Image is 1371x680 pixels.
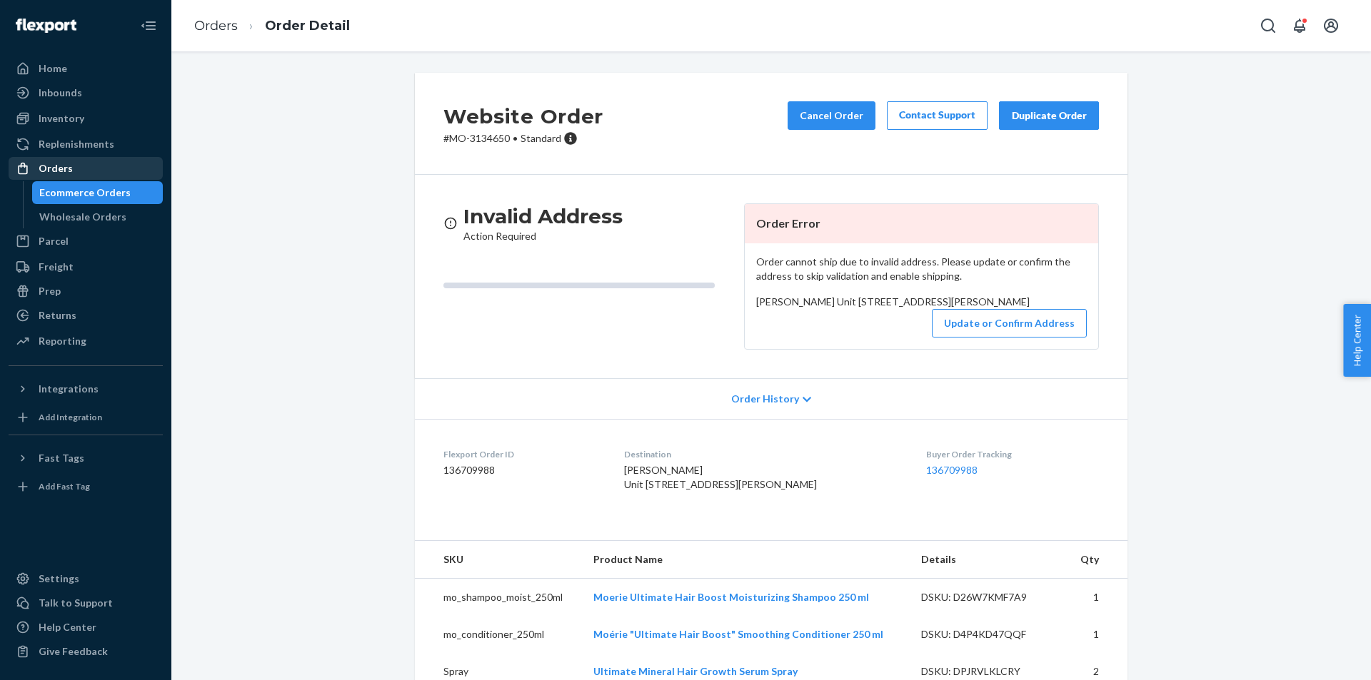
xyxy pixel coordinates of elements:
[910,541,1067,579] th: Details
[9,406,163,429] a: Add Integration
[39,61,67,76] div: Home
[593,665,798,677] a: Ultimate Mineral Hair Growth Serum Spray
[756,255,1087,283] p: Order cannot ship due to invalid address. Please update or confirm the address to skip validation...
[9,230,163,253] a: Parcel
[39,86,82,100] div: Inbounds
[39,186,131,200] div: Ecommerce Orders
[415,541,582,579] th: SKU
[443,448,601,460] dt: Flexport Order ID
[521,132,561,144] span: Standard
[39,334,86,348] div: Reporting
[887,101,988,130] a: Contact Support
[443,101,603,131] h2: Website Order
[39,480,90,492] div: Add Fast Tag
[513,132,518,144] span: •
[9,280,163,303] a: Prep
[39,111,84,126] div: Inventory
[9,640,163,663] button: Give Feedback
[1066,541,1128,579] th: Qty
[32,181,164,204] a: Ecommerce Orders
[624,464,817,490] span: [PERSON_NAME] Unit [STREET_ADDRESS][PERSON_NAME]
[265,18,350,34] a: Order Detail
[39,572,79,586] div: Settings
[9,255,163,278] a: Freight
[593,628,883,640] a: Moérie "Ultimate Hair Boost" Smoothing Conditioner 250 ml
[1254,11,1282,40] button: Open Search Box
[9,57,163,80] a: Home
[932,309,1087,338] button: Update or Confirm Address
[32,205,164,228] a: Wholesale Orders
[39,411,102,423] div: Add Integration
[194,18,238,34] a: Orders
[1343,304,1371,377] button: Help Center
[9,592,163,614] a: Talk to Support
[9,377,163,400] button: Integrations
[926,448,1099,460] dt: Buyer Order Tracking
[443,131,603,146] p: # MO-3134650
[1066,616,1128,653] td: 1
[39,161,73,176] div: Orders
[926,464,978,476] a: 136709988
[39,260,74,274] div: Freight
[39,451,84,465] div: Fast Tags
[9,133,163,156] a: Replenishments
[756,295,1030,308] span: [PERSON_NAME] Unit [STREET_ADDRESS][PERSON_NAME]
[921,627,1055,641] div: DSKU: D4P4KD47QQF
[624,448,904,460] dt: Destination
[788,101,875,130] button: Cancel Order
[999,101,1099,130] button: Duplicate Order
[39,234,69,248] div: Parcel
[415,616,582,653] td: mo_conditioner_250ml
[16,19,76,33] img: Flexport logo
[183,5,361,47] ol: breadcrumbs
[134,11,163,40] button: Close Navigation
[1011,108,1087,123] div: Duplicate Order
[921,590,1055,604] div: DSKU: D26W7KMF7A9
[9,304,163,327] a: Returns
[593,591,869,603] a: Moerie Ultimate Hair Boost Moisturizing Shampoo 250 ml
[1066,578,1128,616] td: 1
[9,330,163,352] a: Reporting
[39,137,114,151] div: Replenishments
[9,107,163,130] a: Inventory
[9,81,163,104] a: Inbounds
[39,210,126,224] div: Wholesale Orders
[9,616,163,639] a: Help Center
[9,567,163,590] a: Settings
[39,596,113,610] div: Talk to Support
[9,475,163,498] a: Add Fast Tag
[9,447,163,470] button: Fast Tags
[39,308,76,323] div: Returns
[582,541,910,579] th: Product Name
[39,620,96,634] div: Help Center
[463,203,623,229] h3: Invalid Address
[39,284,61,298] div: Prep
[745,204,1098,243] header: Order Error
[39,382,99,396] div: Integrations
[731,392,799,406] span: Order History
[39,644,108,659] div: Give Feedback
[415,578,582,616] td: mo_shampoo_moist_250ml
[9,157,163,180] a: Orders
[1285,11,1314,40] button: Open notifications
[463,203,623,243] div: Action Required
[1317,11,1345,40] button: Open account menu
[443,463,601,477] dd: 136709988
[921,664,1055,679] div: DSKU: DPJRVLKLCRY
